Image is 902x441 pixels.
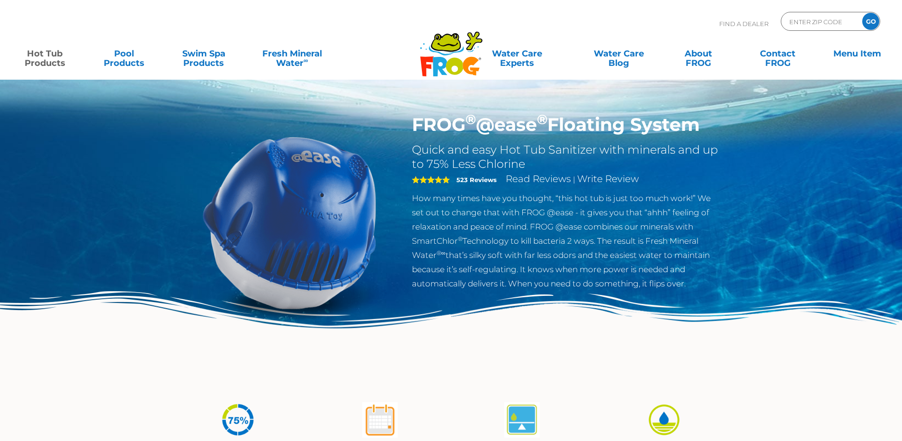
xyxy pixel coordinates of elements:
img: atease-icon-self-regulates [504,402,540,438]
a: ContactFROG [742,44,813,63]
a: Write Review [577,173,639,184]
h2: Quick and easy Hot Tub Sanitizer with minerals and up to 75% Less Chlorine [412,143,721,171]
span: 5 [412,176,450,184]
sup: ® [458,235,463,242]
strong: 523 Reviews [456,176,497,184]
h1: FROG @ease Floating System [412,114,721,136]
p: How many times have you thought, “this hot tub is just too much work!” We set out to change that ... [412,191,721,291]
input: GO [862,13,879,30]
img: hot-tub-product-atease-system.png [181,114,398,331]
a: PoolProducts [89,44,160,63]
a: Fresh MineralWater∞ [248,44,337,63]
a: Water CareBlog [583,44,654,63]
a: Menu Item [822,44,893,63]
sup: ® [465,111,476,128]
a: Swim SpaProducts [169,44,239,63]
a: Hot TubProducts [9,44,80,63]
img: Frog Products Logo [415,19,488,77]
img: atease-icon-shock-once [362,402,398,438]
a: Read Reviews [506,173,571,184]
a: AboutFROG [663,44,733,63]
img: icon-atease-75percent-less [220,402,256,438]
sup: ∞ [304,56,308,64]
p: Find A Dealer [719,12,768,36]
img: icon-atease-easy-on [646,402,682,438]
span: | [573,175,575,184]
a: Water CareExperts [460,44,574,63]
sup: ®∞ [437,249,446,257]
sup: ® [537,111,547,128]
